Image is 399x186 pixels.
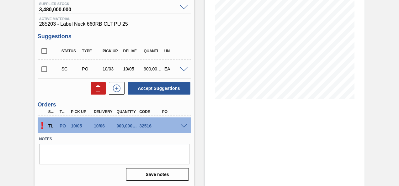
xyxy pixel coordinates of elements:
[122,49,144,53] div: Delivery
[161,110,185,114] div: PO
[126,168,189,181] button: Save notes
[138,110,162,114] div: Code
[69,123,94,128] div: 10/05/2025
[92,110,117,114] div: Delivery
[60,66,82,71] div: Suggestion Created
[106,82,125,95] div: New suggestion
[39,2,177,6] span: Supplier Stock
[58,123,69,128] div: Purchase order
[60,49,82,53] div: Status
[38,33,191,40] h3: Suggestions
[115,123,140,128] div: 900,000.000
[80,49,102,53] div: Type
[88,82,106,95] div: Delete Suggestions
[101,66,123,71] div: 10/03/2025
[39,135,189,144] label: Notes
[142,66,164,71] div: 900,000.000
[163,66,185,71] div: EA
[128,82,190,95] button: Accept Suggestions
[48,123,56,128] p: TL
[80,66,102,71] div: Purchase order
[39,17,189,21] span: Active Material
[38,101,191,108] h3: Orders
[163,49,185,53] div: UN
[125,81,191,95] div: Accept Suggestions
[115,110,140,114] div: Quantity
[39,21,189,27] span: 285203 - Label Neck 660RB CLT PU 25
[122,66,144,71] div: 10/05/2025
[38,120,47,131] p: Pending Acceptance
[142,49,164,53] div: Quantity
[39,6,177,12] span: 3,480,000.000
[47,110,57,114] div: Step
[69,110,94,114] div: Pick up
[101,49,123,53] div: Pick up
[58,110,69,114] div: Type
[138,123,162,128] div: 32516
[47,119,57,133] div: Trading Load Composition
[92,123,117,128] div: 10/06/2025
